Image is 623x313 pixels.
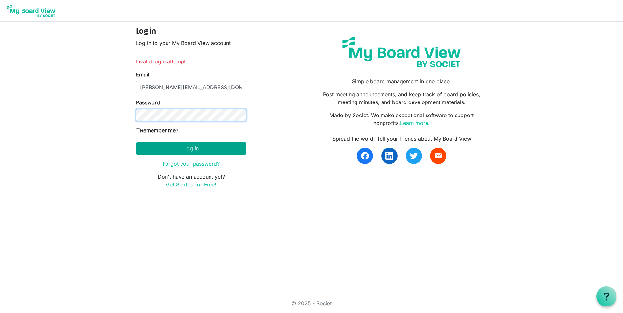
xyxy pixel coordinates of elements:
a: email [430,148,446,164]
div: Spread the word! Tell your friends about My Board View [316,135,487,143]
span: email [434,152,442,160]
h4: Log in [136,27,246,36]
label: Password [136,99,160,106]
img: twitter.svg [410,152,418,160]
a: © 2025 - Societ [291,300,332,306]
button: Log in [136,142,246,155]
img: facebook.svg [361,152,369,160]
a: Get Started for Free! [166,181,216,188]
p: Don't have an account yet? [136,173,246,188]
img: my-board-view-societ.svg [338,32,466,72]
p: Simple board management in one place. [316,77,487,85]
p: Log in to your My Board View account [136,39,246,47]
img: linkedin.svg [385,152,393,160]
p: Post meeting announcements, and keep track of board policies, meeting minutes, and board developm... [316,90,487,106]
a: Forgot your password? [163,160,220,167]
label: Email [136,71,149,78]
img: My Board View Logo [5,3,57,19]
input: Remember me? [136,128,140,132]
li: Invalid login attempt. [136,58,246,65]
p: Made by Societ. We make exceptional software to support nonprofits. [316,111,487,127]
a: Learn more. [400,120,430,126]
label: Remember me? [136,127,178,134]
